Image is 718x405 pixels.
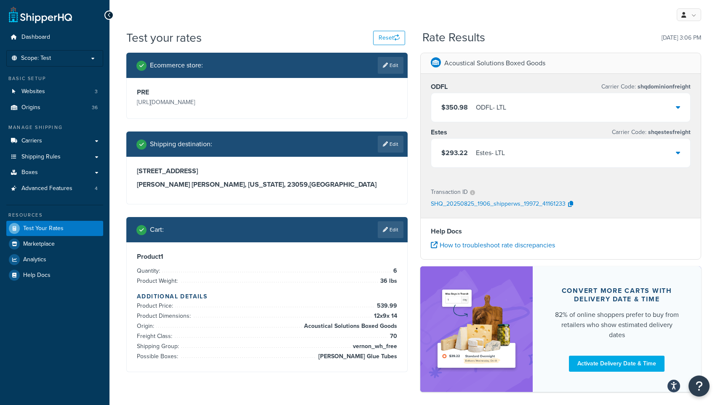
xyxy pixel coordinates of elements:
span: 36 lbs [378,276,397,286]
button: Reset [373,31,405,45]
span: Origin: [137,322,156,330]
a: Activate Delivery Date & Time [569,356,665,372]
span: 36 [92,104,98,111]
p: Carrier Code: [601,81,691,93]
a: Edit [378,221,403,238]
a: Carriers [6,133,103,149]
p: [DATE] 3:06 PM [662,32,701,44]
a: Analytics [6,252,103,267]
span: Advanced Features [21,185,72,192]
a: Test Your Rates [6,221,103,236]
span: Freight Class: [137,332,174,341]
span: 12 x 9 x 14 [372,311,397,321]
span: Shipping Rules [21,153,61,161]
h3: [PERSON_NAME] [PERSON_NAME], [US_STATE], 23059 , [GEOGRAPHIC_DATA] [137,180,397,189]
span: 4 [95,185,98,192]
h3: ODFL [431,83,448,91]
span: Possible Boxes: [137,352,180,361]
span: shqestesfreight [646,128,691,137]
span: 3 [95,88,98,95]
span: Websites [21,88,45,95]
span: Boxes [21,169,38,176]
p: [URL][DOMAIN_NAME] [137,97,265,108]
span: 6 [391,266,397,276]
span: $350.98 [441,102,468,112]
span: Quantity: [137,266,162,275]
span: 70 [388,331,397,341]
span: shqdominionfreight [636,82,691,91]
span: Carriers [21,137,42,145]
span: Shipping Group: [137,342,181,351]
span: Product Weight: [137,276,180,285]
div: Estes - LTL [476,147,505,159]
li: Origins [6,100,103,115]
a: Marketplace [6,236,103,252]
span: vernon_wh_free [351,341,397,351]
h2: Rate Results [422,31,485,44]
p: Transaction ID [431,186,468,198]
a: Shipping Rules [6,149,103,165]
a: Dashboard [6,30,103,45]
h3: [STREET_ADDRESS] [137,167,397,175]
p: Carrier Code: [612,126,691,138]
a: How to troubleshoot rate discrepancies [431,240,555,250]
button: Open Resource Center [689,375,710,397]
h1: Test your rates [126,30,202,46]
span: Scope: Test [21,55,51,62]
span: 539.99 [375,301,397,311]
span: Marketplace [23,241,55,248]
h3: Product 1 [137,252,397,261]
h3: PRE [137,88,265,97]
a: Edit [378,57,403,74]
img: feature-image-ddt-36eae7f7280da8017bfb280eaccd9c446f90b1fe08728e4019434db127062ab4.png [433,279,520,379]
span: Product Price: [137,301,175,310]
span: [PERSON_NAME] Glue Tubes [316,351,397,362]
h2: Cart : [150,226,164,233]
p: SHQ_20250825_1906_shipperws_19972_41161233 [431,198,566,211]
h3: Estes [431,128,447,137]
span: Product Dimensions: [137,311,193,320]
p: Acoustical Solutions Boxed Goods [444,57,545,69]
a: Boxes [6,165,103,180]
a: Websites3 [6,84,103,99]
li: Websites [6,84,103,99]
a: Origins36 [6,100,103,115]
span: Dashboard [21,34,50,41]
span: Help Docs [23,272,51,279]
a: Advanced Features4 [6,181,103,196]
span: $293.22 [441,148,468,158]
span: Test Your Rates [23,225,64,232]
div: 82% of online shoppers prefer to buy from retailers who show estimated delivery dates [553,310,681,340]
div: Manage Shipping [6,124,103,131]
h4: Additional Details [137,292,397,301]
div: Convert more carts with delivery date & time [553,287,681,303]
span: Analytics [23,256,46,263]
span: Origins [21,104,40,111]
h2: Ecommerce store : [150,62,203,69]
div: Resources [6,212,103,219]
span: Acoustical Solutions Boxed Goods [302,321,397,331]
a: Help Docs [6,268,103,283]
li: Advanced Features [6,181,103,196]
h4: Help Docs [431,226,691,236]
div: Basic Setup [6,75,103,82]
a: Edit [378,136,403,153]
div: ODFL - LTL [476,102,506,113]
h2: Shipping destination : [150,140,212,148]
